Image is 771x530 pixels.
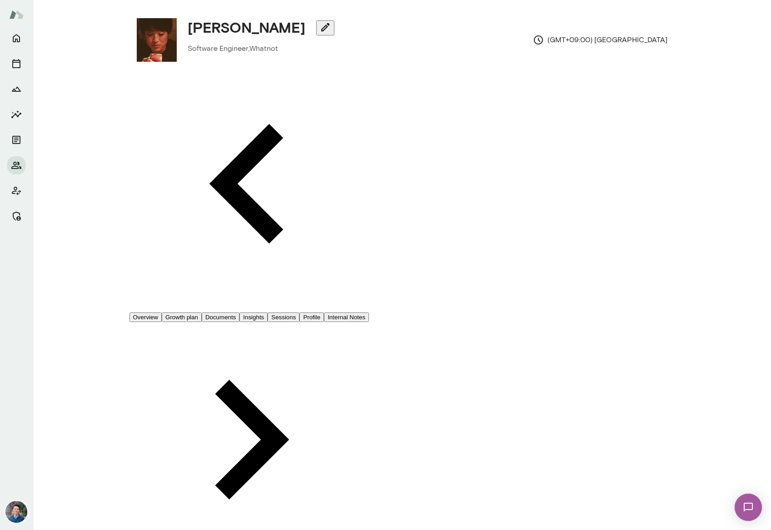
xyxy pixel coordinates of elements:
button: Insights [7,105,25,124]
button: Profile [299,312,324,322]
button: Documents [202,312,239,322]
button: Overview [129,312,162,322]
button: Growth plan [162,312,202,322]
button: Sessions [268,312,299,322]
button: Growth Plan [7,80,25,98]
button: Members [7,156,25,174]
h4: [PERSON_NAME] [188,19,305,36]
button: Manage [7,207,25,225]
button: Home [7,29,25,47]
button: Documents [7,131,25,149]
img: Koichiro Narita [137,18,177,62]
button: Internal Notes [324,312,369,322]
img: Mento [9,6,24,23]
button: Insights [239,312,268,322]
p: (GMT+09:00) [GEOGRAPHIC_DATA] [533,35,667,45]
img: Alex Yu [5,501,27,523]
p: Software Engineer, Whatnot [188,43,327,54]
button: Sessions [7,54,25,73]
button: Client app [7,182,25,200]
